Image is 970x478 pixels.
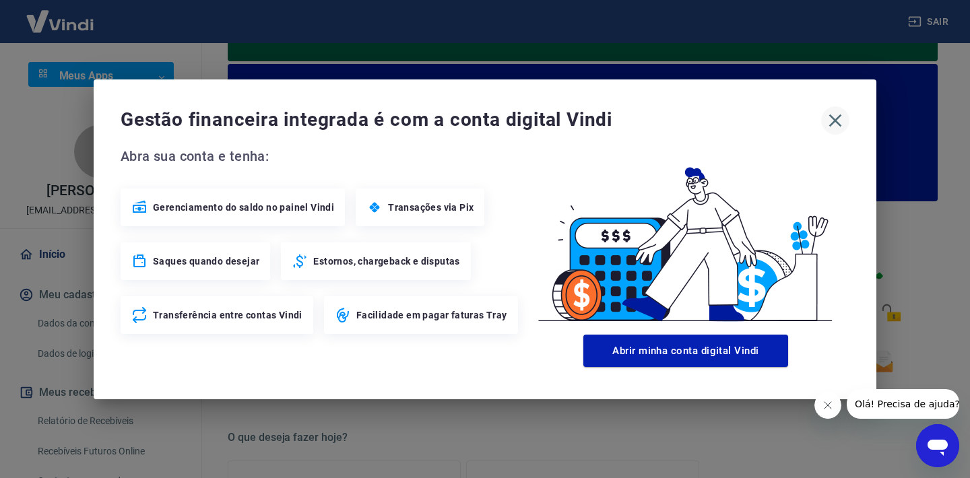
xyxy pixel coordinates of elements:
[153,201,334,214] span: Gerenciamento do saldo no painel Vindi
[388,201,474,214] span: Transações via Pix
[583,335,788,367] button: Abrir minha conta digital Vindi
[522,145,849,329] img: Good Billing
[847,389,959,419] iframe: Mensagem da empresa
[313,254,459,268] span: Estornos, chargeback e disputas
[153,308,302,322] span: Transferência entre contas Vindi
[121,145,522,167] span: Abra sua conta e tenha:
[814,392,841,419] iframe: Fechar mensagem
[121,106,821,133] span: Gestão financeira integrada é com a conta digital Vindi
[153,254,259,268] span: Saques quando desejar
[356,308,507,322] span: Facilidade em pagar faturas Tray
[916,424,959,467] iframe: Botão para abrir a janela de mensagens
[8,9,113,20] span: Olá! Precisa de ajuda?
